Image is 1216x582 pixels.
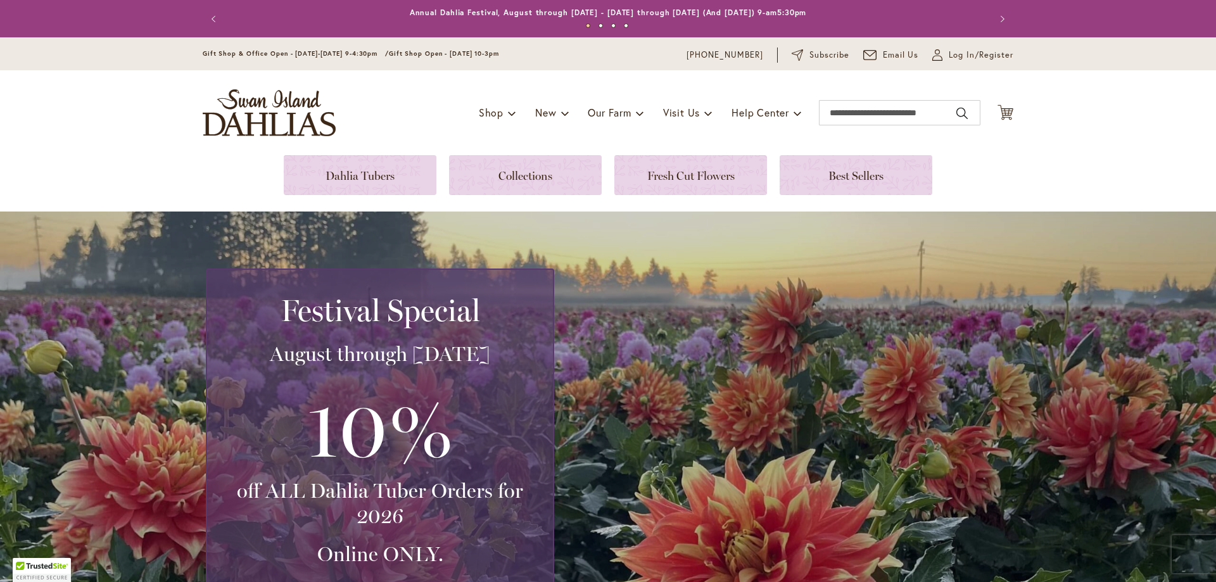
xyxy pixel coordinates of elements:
[863,49,919,61] a: Email Us
[222,379,538,478] h3: 10%
[687,49,763,61] a: [PHONE_NUMBER]
[222,478,538,529] h3: off ALL Dahlia Tuber Orders for 2026
[479,106,503,119] span: Shop
[883,49,919,61] span: Email Us
[389,49,499,58] span: Gift Shop Open - [DATE] 10-3pm
[222,341,538,367] h3: August through [DATE]
[203,89,336,136] a: store logo
[410,8,807,17] a: Annual Dahlia Festival, August through [DATE] - [DATE] through [DATE] (And [DATE]) 9-am5:30pm
[535,106,556,119] span: New
[663,106,700,119] span: Visit Us
[792,49,849,61] a: Subscribe
[203,49,389,58] span: Gift Shop & Office Open - [DATE]-[DATE] 9-4:30pm /
[222,293,538,328] h2: Festival Special
[949,49,1013,61] span: Log In/Register
[586,23,590,28] button: 1 of 4
[731,106,789,119] span: Help Center
[932,49,1013,61] a: Log In/Register
[624,23,628,28] button: 4 of 4
[598,23,603,28] button: 2 of 4
[809,49,849,61] span: Subscribe
[203,6,228,32] button: Previous
[611,23,616,28] button: 3 of 4
[988,6,1013,32] button: Next
[588,106,631,119] span: Our Farm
